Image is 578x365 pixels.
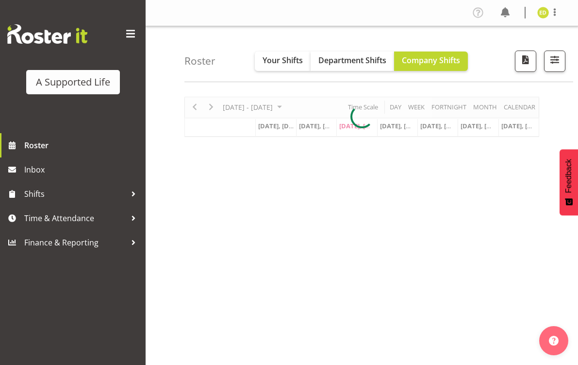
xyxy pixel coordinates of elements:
div: A Supported Life [36,75,110,89]
span: Your Shifts [263,55,303,66]
button: Department Shifts [311,52,394,71]
button: Company Shifts [394,52,468,71]
span: Company Shifts [402,55,460,66]
span: Department Shifts [318,55,386,66]
span: Time & Attendance [24,211,126,226]
span: Roster [24,138,141,153]
span: Feedback [564,159,573,193]
span: Inbox [24,162,141,177]
span: Finance & Reporting [24,235,126,250]
span: Shifts [24,187,126,201]
h4: Roster [184,55,215,67]
button: Download a PDF of the roster according to the set date range. [515,51,536,72]
button: Feedback - Show survey [560,149,578,215]
img: emily-drake11406.jpg [537,7,549,18]
img: help-xxl-2.png [549,336,559,346]
button: Filter Shifts [544,51,565,72]
button: Your Shifts [255,52,311,71]
img: Rosterit website logo [7,24,87,44]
